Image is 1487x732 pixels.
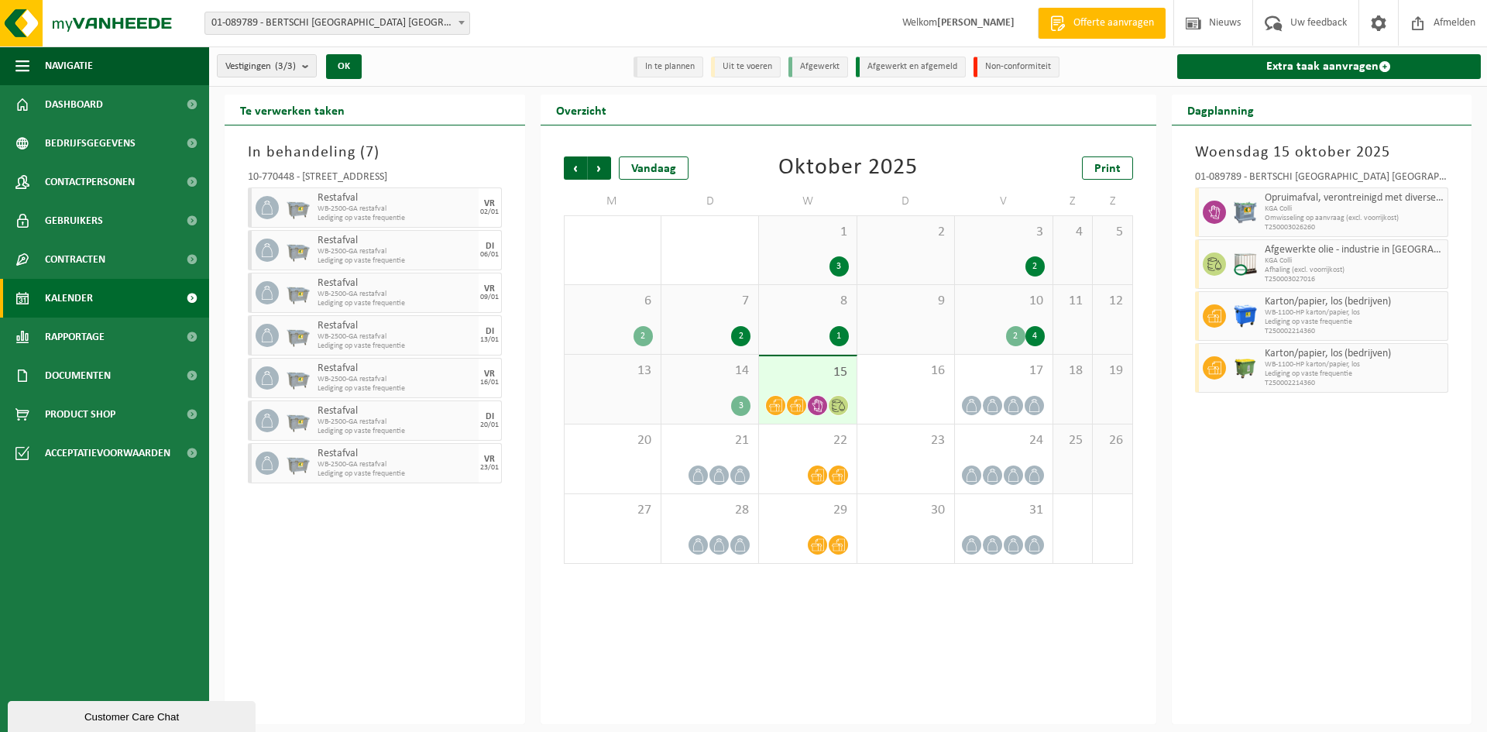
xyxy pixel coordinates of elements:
img: WB-2500-GAL-GY-01 [287,239,310,262]
button: OK [326,54,362,79]
iframe: chat widget [8,698,259,732]
div: 2 [731,326,750,346]
div: VR [484,199,495,208]
td: V [955,187,1053,215]
span: Bedrijfsgegevens [45,124,136,163]
h2: Dagplanning [1172,95,1269,125]
span: 19 [1101,363,1124,380]
div: 01-089789 - BERTSCHI [GEOGRAPHIC_DATA] [GEOGRAPHIC_DATA] - [GEOGRAPHIC_DATA] [1195,172,1449,187]
span: 30 [865,502,946,519]
img: WB-2500-GAL-GY-01 [287,324,310,347]
span: WB-2500-GA restafval [318,375,475,384]
a: Offerte aanvragen [1038,8,1166,39]
button: Vestigingen(3/3) [217,54,317,77]
div: DI [486,327,494,336]
span: Lediging op vaste frequentie [318,299,475,308]
td: Z [1093,187,1132,215]
span: Dashboard [45,85,103,124]
li: Afgewerkt en afgemeld [856,57,966,77]
span: Print [1094,163,1121,175]
span: Lediging op vaste frequentie [318,384,475,393]
strong: [PERSON_NAME] [937,17,1015,29]
h3: Woensdag 15 oktober 2025 [1195,141,1449,164]
span: Karton/papier, los (bedrijven) [1265,296,1444,308]
span: 22 [767,432,848,449]
span: WB-2500-GA restafval [318,290,475,299]
div: 2 [1006,326,1025,346]
div: 02/01 [480,208,499,216]
td: W [759,187,857,215]
span: T250002214360 [1265,327,1444,336]
span: Lediging op vaste frequentie [318,214,475,223]
img: WB-2500-GAL-GY-01 [287,366,310,390]
span: Lediging op vaste frequentie [318,256,475,266]
span: 9 [865,293,946,310]
span: 17 [963,363,1044,380]
span: Restafval [318,277,475,290]
img: WB-1100-HPE-BE-01 [1234,304,1257,328]
span: Omwisseling op aanvraag (excl. voorrijkost) [1265,214,1444,223]
span: 01-089789 - BERTSCHI BELGIUM NV - ANTWERPEN [205,12,469,34]
li: Non-conformiteit [974,57,1059,77]
span: 2 [865,224,946,241]
div: VR [484,284,495,294]
span: Navigatie [45,46,93,85]
div: 13/01 [480,336,499,344]
div: 06/01 [480,251,499,259]
div: VR [484,455,495,464]
img: WB-2500-GAL-GY-01 [287,452,310,475]
span: WB-2500-GA restafval [318,332,475,342]
span: WB-2500-GA restafval [318,204,475,214]
span: Vestigingen [225,55,296,78]
span: Restafval [318,320,475,332]
div: 20/01 [480,421,499,429]
h2: Te verwerken taken [225,95,360,125]
div: 16/01 [480,379,499,387]
td: M [564,187,661,215]
span: 1 [767,224,848,241]
count: (3/3) [275,61,296,71]
span: 25 [1061,432,1084,449]
span: Lediging op vaste frequentie [318,427,475,436]
span: Kalender [45,279,93,318]
li: Afgewerkt [788,57,848,77]
img: WB-2500-GAL-GY-01 [287,281,310,304]
span: 5 [1101,224,1124,241]
span: Rapportage [45,318,105,356]
span: Restafval [318,405,475,418]
span: 15 [767,364,848,381]
td: D [857,187,955,215]
img: PB-AP-0800-MET-02-01 [1234,201,1257,224]
span: Volgende [588,156,611,180]
span: 8 [767,293,848,310]
span: Gebruikers [45,201,103,240]
span: Karton/papier, los (bedrijven) [1265,348,1444,360]
div: DI [486,242,494,251]
span: Afgewerkte olie - industrie in [GEOGRAPHIC_DATA] [1265,244,1444,256]
span: 24 [963,432,1044,449]
img: WB-1100-HPE-GN-51 [1234,356,1257,380]
span: Restafval [318,448,475,460]
span: 16 [865,363,946,380]
span: 14 [669,363,750,380]
span: 6 [572,293,653,310]
a: Print [1082,156,1133,180]
span: 31 [963,502,1044,519]
span: WB-1100-HP karton/papier, los [1265,360,1444,369]
span: Restafval [318,235,475,247]
span: 3 [963,224,1044,241]
span: T250003027016 [1265,275,1444,284]
span: 7 [366,145,374,160]
span: Afhaling (excl. voorrijkost) [1265,266,1444,275]
span: Opruimafval, verontreinigd met diverse gevaarlijke afvalstoffen [1265,192,1444,204]
span: Documenten [45,356,111,395]
div: 1 [829,326,849,346]
span: Offerte aanvragen [1070,15,1158,31]
span: 20 [572,432,653,449]
span: KGA Colli [1265,204,1444,214]
div: 23/01 [480,464,499,472]
span: Contracten [45,240,105,279]
span: T250002214360 [1265,379,1444,388]
div: Oktober 2025 [778,156,918,180]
